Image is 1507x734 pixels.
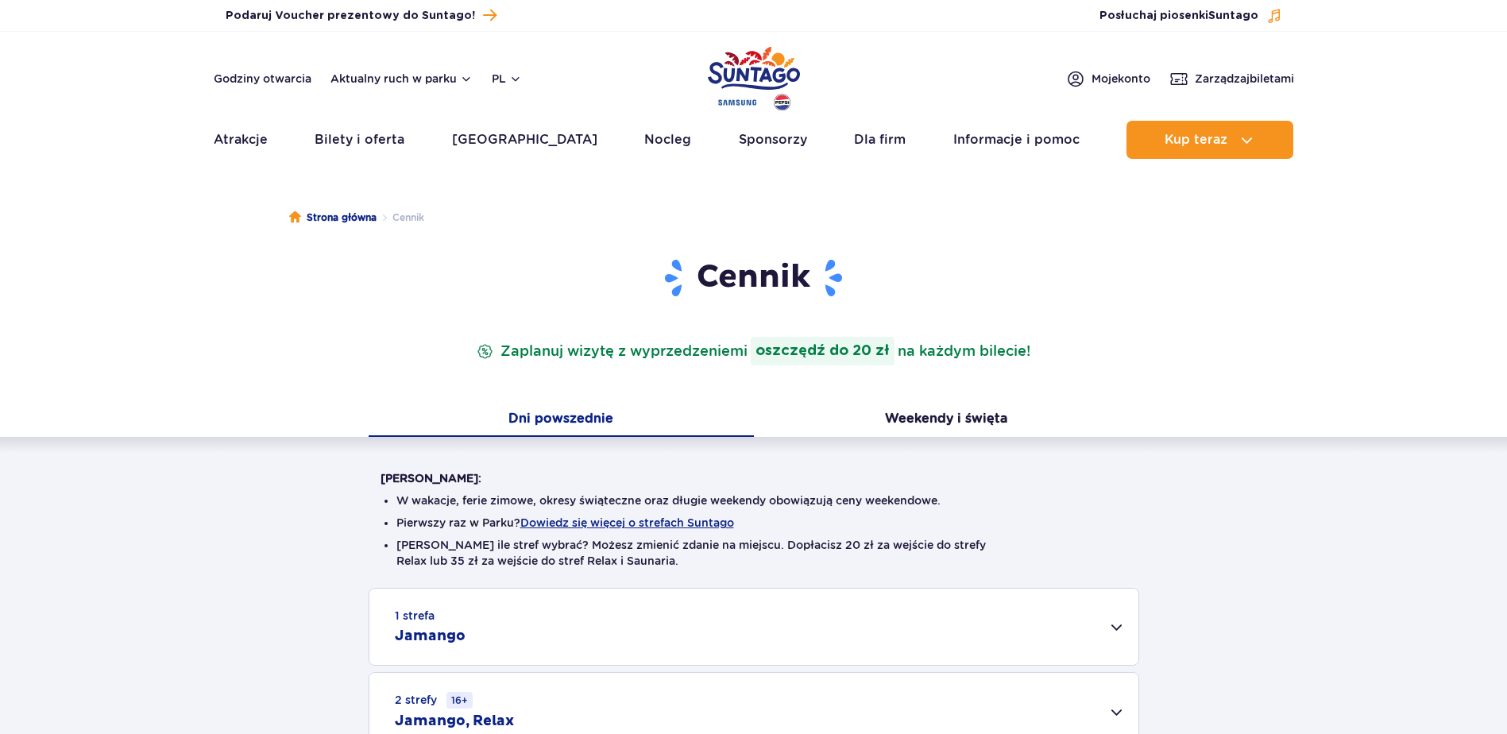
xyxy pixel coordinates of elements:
button: pl [492,71,522,87]
button: Aktualny ruch w parku [330,72,473,85]
small: 2 strefy [395,692,473,709]
a: Park of Poland [708,40,800,113]
strong: [PERSON_NAME]: [381,472,481,485]
span: Kup teraz [1165,133,1227,147]
a: Podaruj Voucher prezentowy do Suntago! [226,5,497,26]
a: Sponsorzy [739,121,807,159]
a: Informacje i pomoc [953,121,1080,159]
span: Moje konto [1092,71,1150,87]
small: 16+ [446,692,473,709]
p: Zaplanuj wizytę z wyprzedzeniem na każdym bilecie! [473,337,1034,365]
h2: Jamango, Relax [395,712,514,731]
a: Atrakcje [214,121,268,159]
li: W wakacje, ferie zimowe, okresy świąteczne oraz długie weekendy obowiązują ceny weekendowe. [396,493,1111,508]
h1: Cennik [381,257,1127,299]
span: Zarządzaj biletami [1195,71,1294,87]
small: 1 strefa [395,608,435,624]
strong: oszczędź do 20 zł [751,337,895,365]
button: Kup teraz [1126,121,1293,159]
button: Weekendy i święta [754,404,1139,437]
a: Godziny otwarcia [214,71,311,87]
button: Posłuchaj piosenkiSuntago [1099,8,1282,24]
a: [GEOGRAPHIC_DATA] [452,121,597,159]
button: Dni powszednie [369,404,754,437]
li: Cennik [377,210,424,226]
span: Posłuchaj piosenki [1099,8,1258,24]
span: Suntago [1208,10,1258,21]
li: [PERSON_NAME] ile stref wybrać? Możesz zmienić zdanie na miejscu. Dopłacisz 20 zł za wejście do s... [396,537,1111,569]
li: Pierwszy raz w Parku? [396,515,1111,531]
a: Nocleg [644,121,691,159]
span: Podaruj Voucher prezentowy do Suntago! [226,8,475,24]
a: Strona główna [289,210,377,226]
a: Dla firm [854,121,906,159]
a: Mojekonto [1066,69,1150,88]
h2: Jamango [395,627,466,646]
a: Zarządzajbiletami [1169,69,1294,88]
button: Dowiedz się więcej o strefach Suntago [520,516,734,529]
a: Bilety i oferta [315,121,404,159]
